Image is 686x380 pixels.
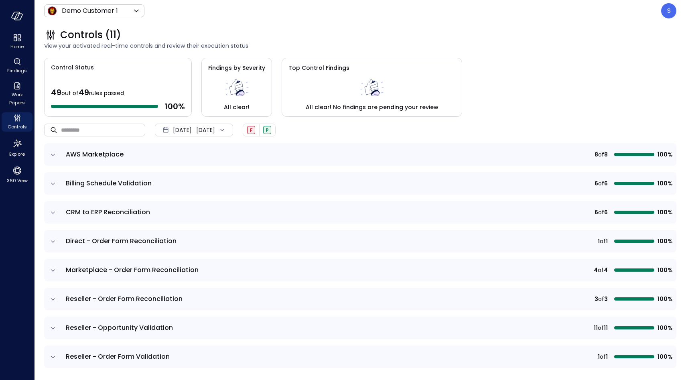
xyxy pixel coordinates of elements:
span: View your activated real-time controls and review their execution status [44,41,676,50]
div: Findings [2,56,32,75]
div: Controls [2,112,32,132]
span: rules passed [89,89,124,97]
span: CRM to ERP Reconciliation [66,207,150,217]
div: Explore [2,136,32,159]
p: S [667,6,671,16]
span: 11 [594,323,598,332]
span: 8 [604,150,608,159]
button: expand row [49,151,57,159]
span: of [598,295,604,303]
span: 100% [658,295,672,303]
button: expand row [49,238,57,246]
span: 6 [595,179,598,188]
p: Demo Customer 1 [62,6,118,16]
span: AWS Marketplace [66,150,124,159]
span: Controls (11) [60,28,121,41]
span: P [266,127,269,134]
button: expand row [49,295,57,303]
span: of [598,208,604,217]
div: 360 View [2,164,32,185]
span: 49 [79,87,89,98]
span: Reseller - Opportunity Validation [66,323,173,332]
span: Home [10,43,24,51]
span: 100% [658,150,672,159]
span: 100% [658,323,672,332]
div: Failed [247,126,255,134]
span: out of [61,89,79,97]
span: 1 [598,352,600,361]
span: 1 [598,237,600,246]
button: expand row [49,180,57,188]
span: 4 [604,266,608,274]
button: expand row [49,324,57,332]
span: of [598,179,604,188]
span: 4 [594,266,598,274]
span: Marketplace - Order Form Reconciliation [66,265,199,274]
button: expand row [49,209,57,217]
span: 100 % [164,101,185,112]
button: expand row [49,266,57,274]
span: [DATE] [173,126,192,134]
span: 6 [595,208,598,217]
span: Reseller - Order Form Validation [66,352,170,361]
span: Top Control Findings [288,64,349,72]
span: 1 [606,237,608,246]
span: 6 [604,179,608,188]
span: of [598,150,604,159]
span: of [598,266,604,274]
span: Findings [7,67,27,75]
span: 100% [658,266,672,274]
span: of [600,352,606,361]
span: Work Papers [5,91,29,107]
div: Steve Sovik [661,3,676,18]
span: Direct - Order Form Reconciliation [66,236,177,246]
span: 3 [595,295,598,303]
span: Billing Schedule Validation [66,179,152,188]
span: Control Status [45,58,94,72]
img: Icon [47,6,57,16]
span: Controls [8,123,27,131]
span: 360 View [7,177,28,185]
span: 100% [658,179,672,188]
span: 100% [658,237,672,246]
div: Home [2,32,32,51]
span: 100% [658,352,672,361]
span: Explore [9,150,25,158]
span: Findings by Severity [208,64,265,72]
span: 100% [658,208,672,217]
span: 11 [604,323,608,332]
span: 49 [51,87,61,98]
span: All clear! [224,103,250,112]
span: F [250,127,253,134]
div: Work Papers [2,80,32,108]
span: All clear! No findings are pending your review [306,103,438,112]
span: Reseller - Order Form Reconciliation [66,294,183,303]
span: 8 [595,150,598,159]
span: 1 [606,352,608,361]
span: of [600,237,606,246]
span: of [598,323,604,332]
span: 3 [604,295,608,303]
div: Passed [263,126,271,134]
span: 6 [604,208,608,217]
button: expand row [49,353,57,361]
